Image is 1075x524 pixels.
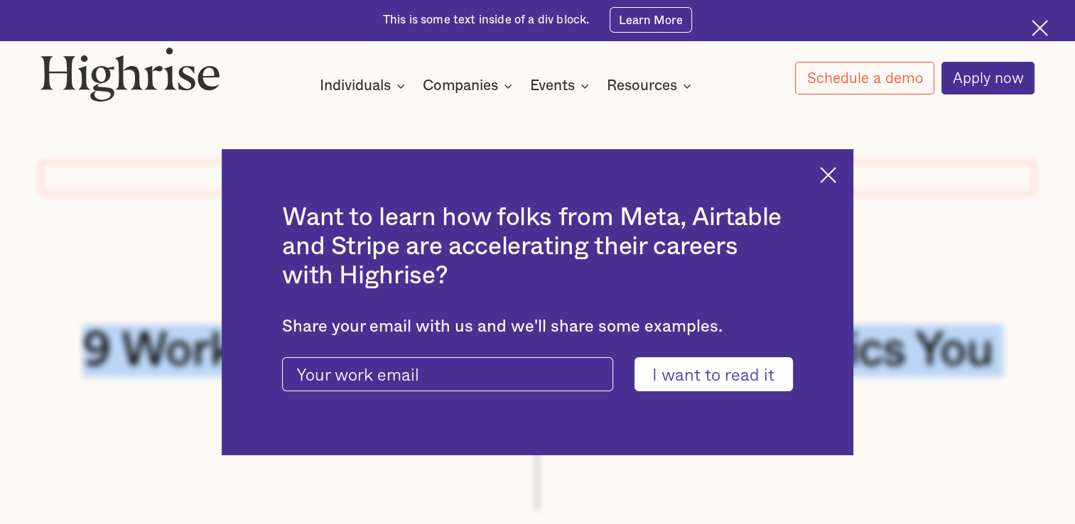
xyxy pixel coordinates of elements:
[607,77,696,94] div: Resources
[530,77,593,94] div: Events
[423,77,498,94] div: Companies
[795,62,934,94] a: Schedule a demo
[1032,20,1048,36] img: Cross icon
[40,47,220,101] img: Highrise logo
[423,77,517,94] div: Companies
[282,357,793,391] form: current-ascender-blog-article-modal-form
[530,77,575,94] div: Events
[383,12,590,28] div: This is some text inside of a div block.
[320,77,409,94] div: Individuals
[282,203,793,290] h2: Want to learn how folks from Meta, Airtable and Stripe are accelerating their careers with Highrise?
[610,7,693,33] a: Learn More
[282,317,793,337] div: Share your email with us and we'll share some examples.
[607,77,677,94] div: Resources
[820,167,836,183] img: Cross icon
[634,357,793,391] input: I want to read it
[941,62,1035,94] a: Apply now
[282,357,613,391] input: Your work email
[320,77,391,94] div: Individuals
